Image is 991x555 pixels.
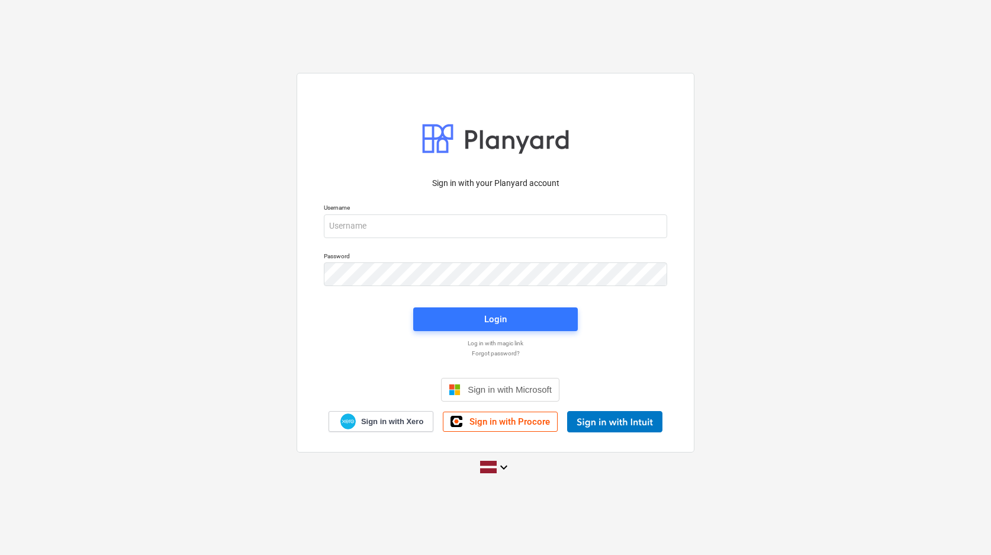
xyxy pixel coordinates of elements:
span: Sign in with Xero [361,416,423,427]
a: Forgot password? [318,349,673,357]
span: Sign in with Procore [469,416,550,427]
span: Sign in with Microsoft [468,384,552,394]
img: Xero logo [340,413,356,429]
input: Username [324,214,667,238]
img: Microsoft logo [449,384,461,396]
i: keyboard_arrow_down [497,460,511,474]
a: Sign in with Xero [329,411,434,432]
p: Username [324,204,667,214]
p: Password [324,252,667,262]
div: Login [484,312,507,327]
p: Sign in with your Planyard account [324,177,667,190]
a: Log in with magic link [318,339,673,347]
button: Login [413,307,578,331]
a: Sign in with Procore [443,412,558,432]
